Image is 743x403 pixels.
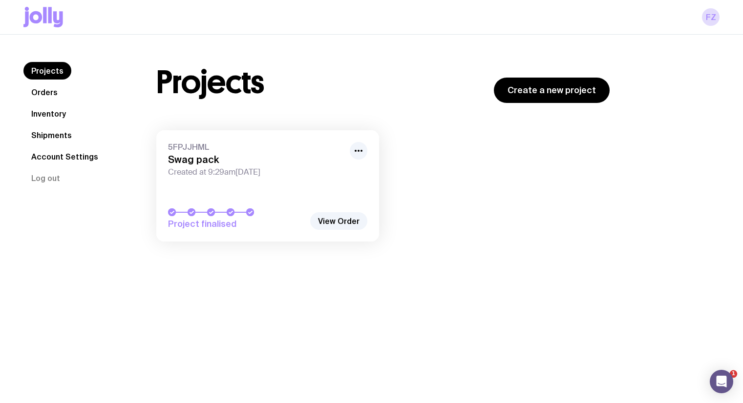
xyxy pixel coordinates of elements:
[168,142,344,152] span: 5FPJJHML
[168,154,344,165] h3: Swag pack
[23,169,68,187] button: Log out
[23,148,106,165] a: Account Settings
[168,167,344,177] span: Created at 9:29am[DATE]
[156,130,379,242] a: 5FPJJHMLSwag packCreated at 9:29am[DATE]Project finalised
[730,370,738,378] span: 1
[310,212,367,230] a: View Order
[23,83,65,101] a: Orders
[23,126,80,144] a: Shipments
[702,8,720,26] a: FZ
[494,78,610,103] a: Create a new project
[156,67,264,98] h1: Projects
[168,218,305,230] span: Project finalised
[23,105,74,122] a: Inventory
[710,370,733,393] div: Open Intercom Messenger
[23,62,71,80] a: Projects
